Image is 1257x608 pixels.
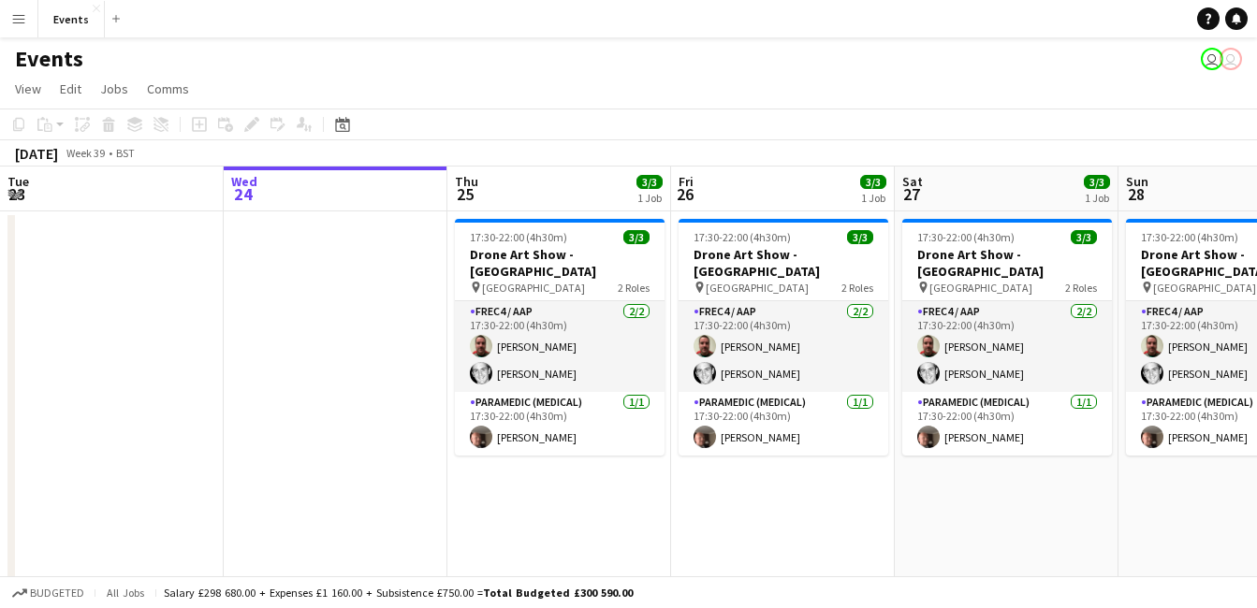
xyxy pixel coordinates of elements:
span: 28 [1123,183,1148,205]
app-job-card: 17:30-22:00 (4h30m)3/3Drone Art Show - [GEOGRAPHIC_DATA] [GEOGRAPHIC_DATA]2 RolesFREC4 / AAP2/217... [679,219,888,456]
span: 17:30-22:00 (4h30m) [694,230,791,244]
h3: Drone Art Show - [GEOGRAPHIC_DATA] [679,246,888,280]
app-user-avatar: Paul Wilmore [1220,48,1242,70]
span: Edit [60,80,81,97]
span: 3/3 [636,175,663,189]
span: [GEOGRAPHIC_DATA] [482,281,585,295]
span: [GEOGRAPHIC_DATA] [706,281,809,295]
span: Wed [231,173,257,190]
span: Budgeted [30,586,84,600]
div: 1 Job [1085,191,1109,205]
app-card-role: FREC4 / AAP2/217:30-22:00 (4h30m)[PERSON_NAME][PERSON_NAME] [455,301,665,392]
span: All jobs [103,586,148,600]
span: Tue [7,173,29,190]
span: Total Budgeted £300 590.00 [483,586,633,600]
span: 17:30-22:00 (4h30m) [470,230,567,244]
span: 17:30-22:00 (4h30m) [1141,230,1238,244]
span: Comms [147,80,189,97]
span: Sat [902,173,923,190]
a: Comms [139,77,197,101]
button: Budgeted [9,583,87,603]
span: 3/3 [1071,230,1097,244]
span: 3/3 [1084,175,1110,189]
div: Salary £298 680.00 + Expenses £1 160.00 + Subsistence £750.00 = [164,586,633,600]
span: 3/3 [860,175,886,189]
span: 3/3 [623,230,650,244]
app-card-role: FREC4 / AAP2/217:30-22:00 (4h30m)[PERSON_NAME][PERSON_NAME] [902,301,1112,392]
span: 17:30-22:00 (4h30m) [917,230,1015,244]
app-card-role: Paramedic (Medical)1/117:30-22:00 (4h30m)[PERSON_NAME] [902,392,1112,456]
span: 2 Roles [1065,281,1097,295]
a: Edit [52,77,89,101]
app-card-role: FREC4 / AAP2/217:30-22:00 (4h30m)[PERSON_NAME][PERSON_NAME] [679,301,888,392]
span: 24 [228,183,257,205]
div: 1 Job [637,191,662,205]
app-job-card: 17:30-22:00 (4h30m)3/3Drone Art Show - [GEOGRAPHIC_DATA] [GEOGRAPHIC_DATA]2 RolesFREC4 / AAP2/217... [455,219,665,456]
span: 2 Roles [618,281,650,295]
span: 2 Roles [841,281,873,295]
span: Thu [455,173,478,190]
span: 25 [452,183,478,205]
div: BST [116,146,135,160]
span: [GEOGRAPHIC_DATA] [1153,281,1256,295]
span: [GEOGRAPHIC_DATA] [929,281,1032,295]
div: 1 Job [861,191,885,205]
a: Jobs [93,77,136,101]
app-job-card: 17:30-22:00 (4h30m)3/3Drone Art Show - [GEOGRAPHIC_DATA] [GEOGRAPHIC_DATA]2 RolesFREC4 / AAP2/217... [902,219,1112,456]
span: 3/3 [847,230,873,244]
h3: Drone Art Show - [GEOGRAPHIC_DATA] [902,246,1112,280]
span: Fri [679,173,694,190]
app-card-role: Paramedic (Medical)1/117:30-22:00 (4h30m)[PERSON_NAME] [455,392,665,456]
button: Events [38,1,105,37]
div: [DATE] [15,144,58,163]
app-card-role: Paramedic (Medical)1/117:30-22:00 (4h30m)[PERSON_NAME] [679,392,888,456]
a: View [7,77,49,101]
span: Week 39 [62,146,109,160]
span: 23 [5,183,29,205]
span: 26 [676,183,694,205]
span: View [15,80,41,97]
h1: Events [15,45,83,73]
app-user-avatar: Paul Wilmore [1201,48,1223,70]
h3: Drone Art Show - [GEOGRAPHIC_DATA] [455,246,665,280]
span: Jobs [100,80,128,97]
span: 27 [899,183,923,205]
span: Sun [1126,173,1148,190]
